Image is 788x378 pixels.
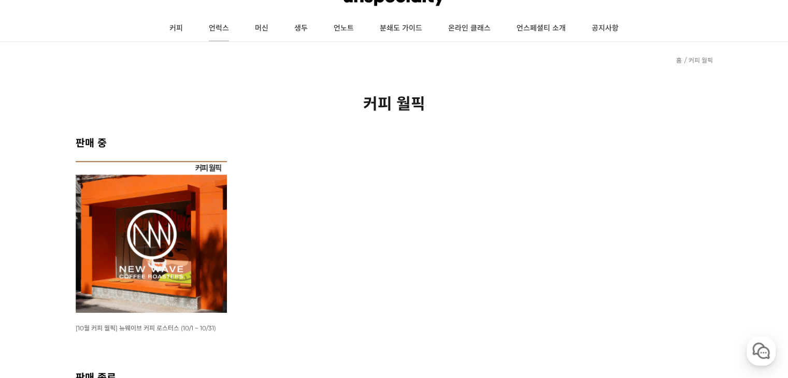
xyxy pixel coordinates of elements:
[68,292,134,318] a: 대화
[196,16,242,41] a: 언럭스
[242,16,281,41] a: 머신
[76,135,713,150] h2: 판매 중
[579,16,632,41] a: 공지사항
[281,16,321,41] a: 생두
[321,16,367,41] a: 언노트
[367,16,435,41] a: 분쇄도 가이드
[504,16,579,41] a: 언스페셜티 소개
[134,292,199,318] a: 설정
[3,292,68,318] a: 홈
[689,56,713,64] a: 커피 월픽
[435,16,504,41] a: 온라인 클래스
[76,324,216,332] a: [10월 커피 월픽] 뉴웨이브 커피 로스터스 (10/1 ~ 10/31)
[76,91,713,114] h2: 커피 월픽
[76,161,227,313] img: [10월 커피 월픽] 뉴웨이브 커피 로스터스 (10/1 ~ 10/31)
[156,16,196,41] a: 커피
[676,56,682,64] a: 홈
[33,308,39,316] span: 홈
[95,308,107,316] span: 대화
[160,308,173,316] span: 설정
